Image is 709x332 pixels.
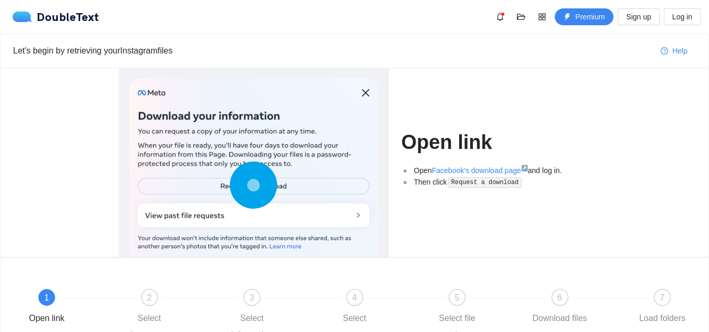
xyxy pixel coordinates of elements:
img: logo [13,12,37,22]
span: question-circle [661,47,668,56]
button: Log in [664,8,701,25]
span: thunderbolt [564,13,571,22]
button: bell [492,8,509,25]
button: thunderboltPremium [555,8,613,25]
span: Premium [575,11,605,23]
li: Open and log in. [412,165,591,176]
div: 1Open link [16,289,119,327]
span: Sign up [626,11,651,23]
button: Sign up [618,8,659,25]
li: Then click [412,176,591,188]
span: 6 [557,293,562,302]
h1: Open link [401,130,591,155]
a: logoDoubleText [13,12,99,22]
span: Log in [672,11,692,23]
div: Let's begin by retrieving your Instagram files [13,44,652,57]
button: folder-open [513,8,530,25]
span: 2 [147,293,152,302]
div: Open link [29,310,65,327]
button: question-circleHelp [652,42,696,59]
div: Load folders [639,310,685,327]
a: Facebook's download page↗ [432,166,528,175]
button: appstore [534,8,551,25]
div: 6Download files [530,289,632,327]
span: Help [672,45,687,57]
span: 3 [250,293,255,302]
sup: ↗ [521,165,528,171]
span: appstore [534,13,550,21]
span: 5 [455,293,460,302]
div: DoubleText [13,12,99,22]
span: folder-open [513,13,529,21]
div: Download files [532,310,587,327]
span: 7 [660,293,665,302]
code: Request a download [448,177,522,188]
span: bell [492,13,508,21]
span: 1 [45,293,49,302]
span: 4 [352,293,357,302]
div: 7Load folders [632,289,693,327]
